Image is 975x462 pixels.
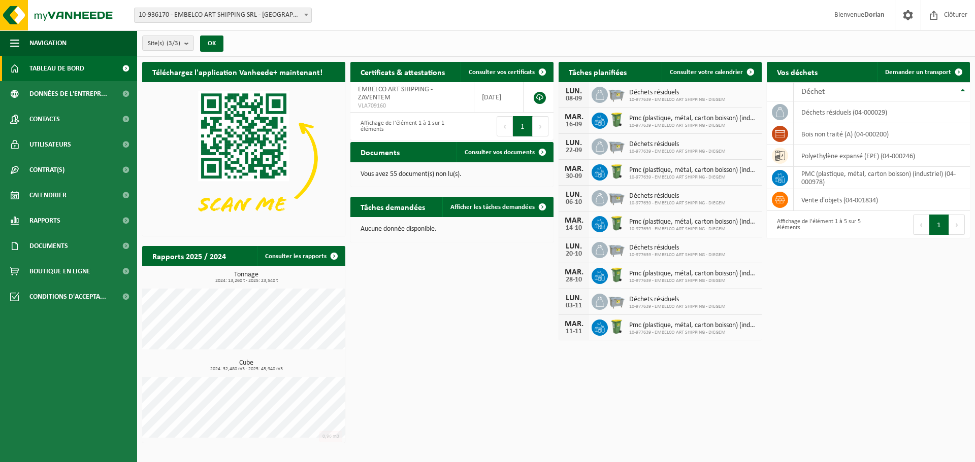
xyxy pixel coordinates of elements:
p: Aucune donnée disponible. [361,226,543,233]
span: EMBELCO ART SHIPPING - ZAVENTEM [358,86,433,101]
span: Tableau de bord [29,56,84,81]
div: LUN. [564,87,584,95]
button: Next [533,116,548,136]
button: Site(s)(3/3) [142,35,194,51]
span: Déchets résiduels [629,296,726,304]
span: Pmc (plastique, métal, carton boisson) (industriel) [629,322,757,330]
img: WB-2500-GAL-GY-01 [608,189,625,206]
h2: Certificats & attestations [350,62,455,82]
span: Boutique en ligne [29,259,90,284]
div: 08-09 [564,95,584,102]
h2: Vos déchets [767,62,828,82]
button: Next [949,215,965,235]
img: WB-0240-HPE-GN-50 [608,318,625,335]
span: Déchets résiduels [629,192,726,200]
span: Contrat(s) [29,157,64,183]
button: 1 [929,215,949,235]
h2: Tâches planifiées [559,62,637,82]
h2: Tâches demandées [350,197,435,217]
h3: Cube [147,360,345,372]
a: Afficher les tâches demandées [442,197,552,217]
button: Previous [497,116,513,136]
strong: Dorian [864,11,885,19]
div: 22-09 [564,147,584,154]
img: WB-0240-HPE-GN-50 [608,266,625,283]
button: OK [200,35,223,52]
span: 10-977639 - EMBELCO ART SHIPPING - DIEGEM [629,278,757,284]
td: déchets résiduels (04-000029) [794,101,970,123]
div: 0,96 m3 [319,431,342,442]
span: Consulter vos documents [465,149,535,156]
td: PMC (plastique, métal, carton boisson) (industriel) (04-000978) [794,167,970,189]
div: MAR. [564,113,584,121]
span: 2024: 13,260 t - 2025: 23,540 t [147,278,345,283]
span: Consulter vos certificats [469,69,535,76]
count: (3/3) [167,40,180,47]
span: Navigation [29,30,67,56]
img: Download de VHEPlus App [142,82,345,234]
span: Consulter votre calendrier [670,69,743,76]
span: Documents [29,233,68,259]
span: 10-936170 - EMBELCO ART SHIPPING SRL - ETTERBEEK [134,8,312,23]
img: WB-2500-GAL-GY-01 [608,137,625,154]
span: VLA709160 [358,102,466,110]
div: MAR. [564,320,584,328]
p: Vous avez 55 document(s) non lu(s). [361,171,543,178]
td: polyethylène expansé (EPE) (04-000246) [794,145,970,167]
div: LUN. [564,242,584,251]
span: Données de l'entrepr... [29,81,107,106]
span: Déchet [801,88,825,96]
div: LUN. [564,294,584,302]
td: bois non traité (A) (04-000200) [794,123,970,145]
div: 16-09 [564,121,584,128]
span: Afficher les tâches demandées [450,204,535,210]
span: Pmc (plastique, métal, carton boisson) (industriel) [629,270,757,278]
div: 11-11 [564,328,584,335]
button: Previous [913,215,929,235]
span: Pmc (plastique, métal, carton boisson) (industriel) [629,166,757,174]
h3: Tonnage [147,271,345,283]
span: 10-977639 - EMBELCO ART SHIPPING - DIEGEM [629,252,726,258]
td: [DATE] [474,82,524,113]
span: Déchets résiduels [629,89,726,97]
span: 10-977639 - EMBELCO ART SHIPPING - DIEGEM [629,200,726,206]
span: Calendrier [29,183,67,208]
div: LUN. [564,191,584,199]
div: Affichage de l'élément 1 à 5 sur 5 éléments [772,214,863,236]
span: 10-977639 - EMBELCO ART SHIPPING - DIEGEM [629,174,757,181]
span: 2024: 32,480 m3 - 2025: 45,940 m3 [147,367,345,372]
a: Consulter vos certificats [461,62,552,82]
img: WB-0240-HPE-GN-50 [608,111,625,128]
div: 28-10 [564,276,584,283]
div: MAR. [564,268,584,276]
h2: Téléchargez l'application Vanheede+ maintenant! [142,62,333,82]
h2: Rapports 2025 / 2024 [142,246,236,266]
span: 10-977639 - EMBELCO ART SHIPPING - DIEGEM [629,304,726,310]
span: Site(s) [148,36,180,51]
div: 06-10 [564,199,584,206]
span: Utilisateurs [29,132,71,157]
div: 30-09 [564,173,584,180]
div: 14-10 [564,225,584,232]
a: Consulter vos documents [457,142,552,162]
div: 20-10 [564,251,584,258]
span: Demander un transport [885,69,951,76]
img: WB-2500-GAL-GY-01 [608,240,625,258]
img: WB-2500-GAL-GY-01 [608,292,625,309]
span: 10-936170 - EMBELCO ART SHIPPING SRL - ETTERBEEK [135,8,311,22]
a: Consulter votre calendrier [662,62,761,82]
span: 10-977639 - EMBELCO ART SHIPPING - DIEGEM [629,226,757,232]
span: 10-977639 - EMBELCO ART SHIPPING - DIEGEM [629,149,726,155]
a: Consulter les rapports [257,246,344,266]
a: Demander un transport [877,62,969,82]
span: 10-977639 - EMBELCO ART SHIPPING - DIEGEM [629,123,757,129]
td: vente d'objets (04-001834) [794,189,970,211]
img: WB-0240-HPE-GN-50 [608,215,625,232]
div: 03-11 [564,302,584,309]
span: Déchets résiduels [629,140,726,149]
span: Déchets résiduels [629,244,726,252]
div: MAR. [564,217,584,225]
span: Rapports [29,208,60,233]
div: LUN. [564,139,584,147]
img: WB-0240-HPE-GN-50 [608,163,625,180]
